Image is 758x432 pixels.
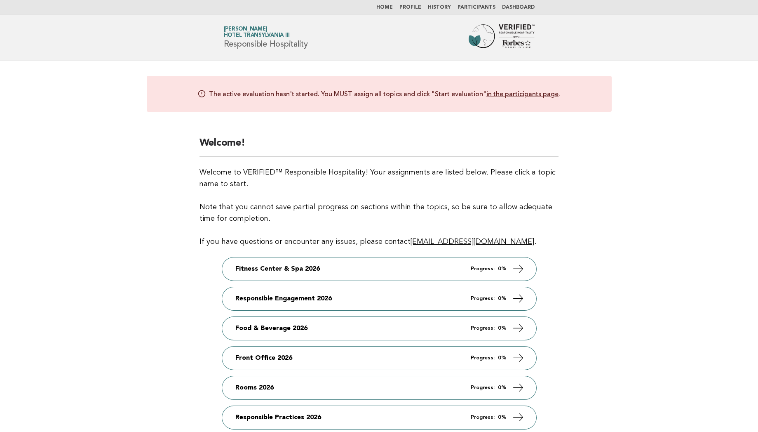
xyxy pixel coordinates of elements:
[428,5,451,10] a: History
[222,317,536,340] a: Food & Beverage 2026 Progress: 0%
[399,5,421,10] a: Profile
[458,5,495,10] a: Participants
[486,90,559,98] a: in the participants page
[376,5,393,10] a: Home
[224,27,308,48] h1: Responsible Hospitality
[222,257,536,281] a: Fitness Center & Spa 2026 Progress: 0%
[471,355,495,361] em: Progress:
[502,5,535,10] a: Dashboard
[199,167,559,248] p: Welcome to VERIFIED™ Responsible Hospitality! Your assignments are listed below. Please click a t...
[498,355,507,361] strong: 0%
[222,406,536,429] a: Responsible Practices 2026 Progress: 0%
[222,287,536,310] a: Responsible Engagement 2026 Progress: 0%
[411,238,534,246] a: [EMAIL_ADDRESS][DOMAIN_NAME]
[498,415,507,420] strong: 0%
[199,137,559,157] h2: Welcome!
[222,376,536,399] a: Rooms 2026 Progress: 0%
[224,26,290,38] a: [PERSON_NAME]Hotel Transylvania III
[471,415,495,420] em: Progress:
[471,326,495,331] em: Progress:
[471,266,495,271] em: Progress:
[498,326,507,331] strong: 0%
[498,296,507,301] strong: 0%
[209,89,560,99] p: The active evaluation hasn't started. You MUST assign all topics and click "Start evaluation" .
[224,33,290,38] span: Hotel Transylvania III
[469,24,535,51] img: Forbes Travel Guide
[498,266,507,271] strong: 0%
[471,296,495,301] em: Progress:
[498,385,507,390] strong: 0%
[471,385,495,390] em: Progress:
[222,347,536,370] a: Front Office 2026 Progress: 0%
